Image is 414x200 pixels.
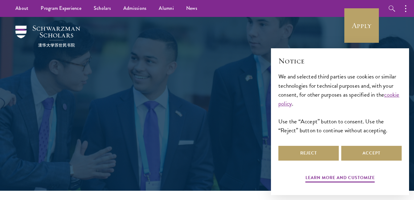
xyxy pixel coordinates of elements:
button: Learn more and customize [305,174,375,183]
div: We and selected third parties use cookies or similar technologies for technical purposes and, wit... [278,72,402,134]
h2: Notice [278,56,402,66]
img: Schwarzman Scholars [15,26,80,47]
button: Reject [278,146,339,161]
a: Apply [344,8,379,43]
button: Accept [341,146,402,161]
a: cookie policy [278,90,400,108]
